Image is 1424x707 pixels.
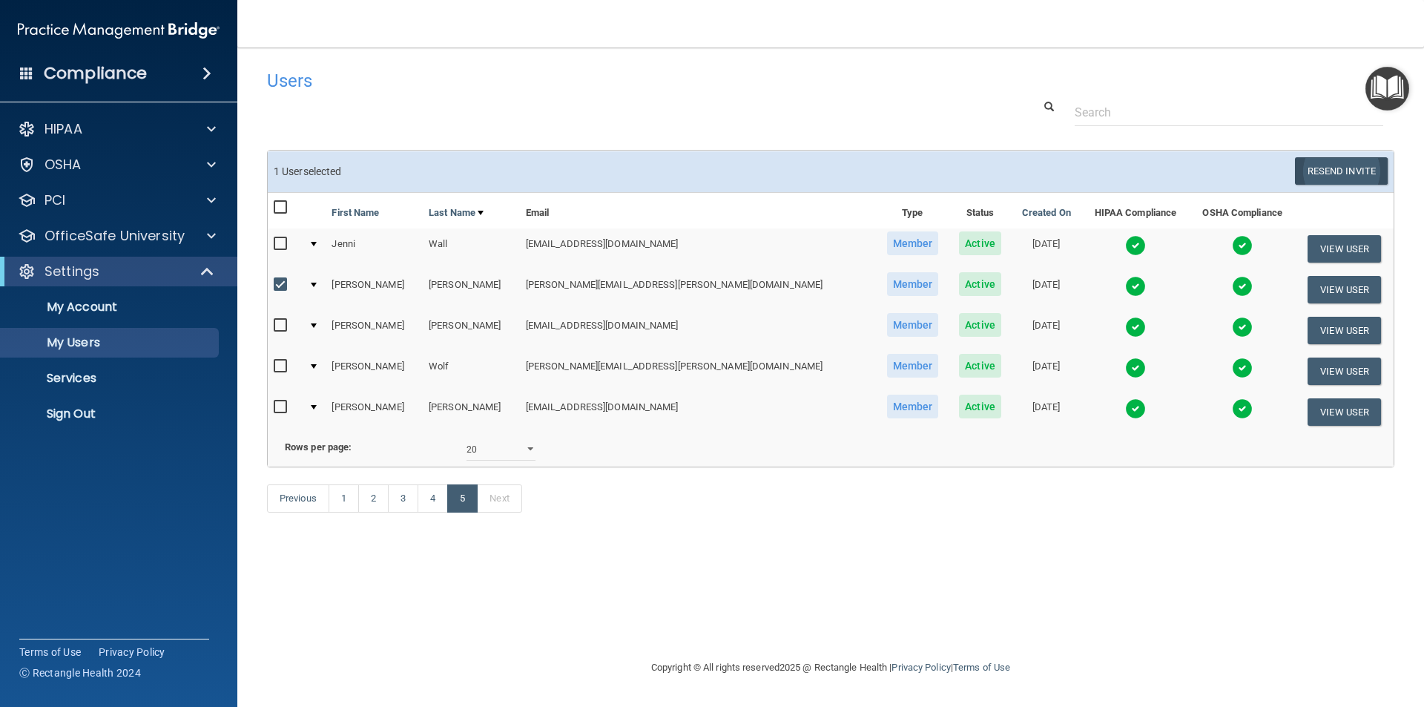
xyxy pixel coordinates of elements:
button: View User [1308,358,1381,385]
img: tick.e7d51cea.svg [1125,235,1146,256]
img: tick.e7d51cea.svg [1232,235,1253,256]
span: Member [887,395,939,418]
button: Open Resource Center [1365,67,1409,111]
td: [PERSON_NAME] [423,310,520,351]
p: OSHA [44,156,82,174]
td: [EMAIL_ADDRESS][DOMAIN_NAME] [520,228,876,269]
span: Ⓒ Rectangle Health 2024 [19,665,141,680]
img: tick.e7d51cea.svg [1125,358,1146,378]
td: [PERSON_NAME][EMAIL_ADDRESS][PERSON_NAME][DOMAIN_NAME] [520,269,876,310]
img: tick.e7d51cea.svg [1232,358,1253,378]
input: Search [1075,99,1383,126]
td: Wolf [423,351,520,392]
button: View User [1308,235,1381,263]
b: Rows per page: [285,441,352,453]
a: Terms of Use [19,645,81,660]
td: [PERSON_NAME][EMAIL_ADDRESS][PERSON_NAME][DOMAIN_NAME] [520,351,876,392]
a: PCI [18,191,216,209]
a: Settings [18,263,215,280]
a: 2 [358,484,389,513]
span: Active [959,272,1001,296]
button: View User [1308,317,1381,344]
button: View User [1308,398,1381,426]
th: Type [876,193,949,228]
th: HIPAA Compliance [1081,193,1190,228]
button: View User [1308,276,1381,303]
p: HIPAA [44,120,82,138]
h6: 1 User selected [274,166,820,177]
a: Created On [1022,204,1071,222]
a: Previous [267,484,329,513]
td: [PERSON_NAME] [326,392,423,432]
td: [DATE] [1011,392,1081,432]
td: [PERSON_NAME] [326,269,423,310]
span: Member [887,231,939,255]
td: [PERSON_NAME] [423,392,520,432]
button: Resend Invite [1295,157,1388,185]
span: Active [959,231,1001,255]
a: OSHA [18,156,216,174]
a: OfficeSafe University [18,227,216,245]
a: Next [477,484,521,513]
td: Jenni [326,228,423,269]
span: Active [959,313,1001,337]
a: First Name [332,204,379,222]
span: Member [887,313,939,337]
a: 3 [388,484,418,513]
td: [DATE] [1011,269,1081,310]
span: Member [887,354,939,378]
p: My Users [10,335,212,350]
p: My Account [10,300,212,315]
span: Member [887,272,939,296]
td: Wall [423,228,520,269]
td: [PERSON_NAME] [326,310,423,351]
a: 4 [418,484,448,513]
th: Status [949,193,1012,228]
p: Settings [44,263,99,280]
a: HIPAA [18,120,216,138]
p: Sign Out [10,407,212,421]
img: tick.e7d51cea.svg [1232,398,1253,419]
td: [PERSON_NAME] [423,269,520,310]
td: [DATE] [1011,228,1081,269]
td: [DATE] [1011,310,1081,351]
a: Last Name [429,204,484,222]
p: PCI [44,191,65,209]
td: [PERSON_NAME] [326,351,423,392]
div: Copyright © All rights reserved 2025 @ Rectangle Health | | [560,644,1101,691]
img: tick.e7d51cea.svg [1232,317,1253,338]
p: OfficeSafe University [44,227,185,245]
a: 5 [447,484,478,513]
h4: Users [267,71,915,91]
td: [DATE] [1011,351,1081,392]
a: Privacy Policy [891,662,950,673]
p: Services [10,371,212,386]
h4: Compliance [44,63,147,84]
td: [EMAIL_ADDRESS][DOMAIN_NAME] [520,310,876,351]
img: tick.e7d51cea.svg [1125,398,1146,419]
img: tick.e7d51cea.svg [1125,276,1146,297]
a: 1 [329,484,359,513]
img: tick.e7d51cea.svg [1232,276,1253,297]
span: Active [959,395,1001,418]
td: [EMAIL_ADDRESS][DOMAIN_NAME] [520,392,876,432]
span: Active [959,354,1001,378]
th: Email [520,193,876,228]
a: Privacy Policy [99,645,165,660]
img: tick.e7d51cea.svg [1125,317,1146,338]
th: OSHA Compliance [1190,193,1295,228]
img: PMB logo [18,16,220,45]
a: Terms of Use [953,662,1010,673]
